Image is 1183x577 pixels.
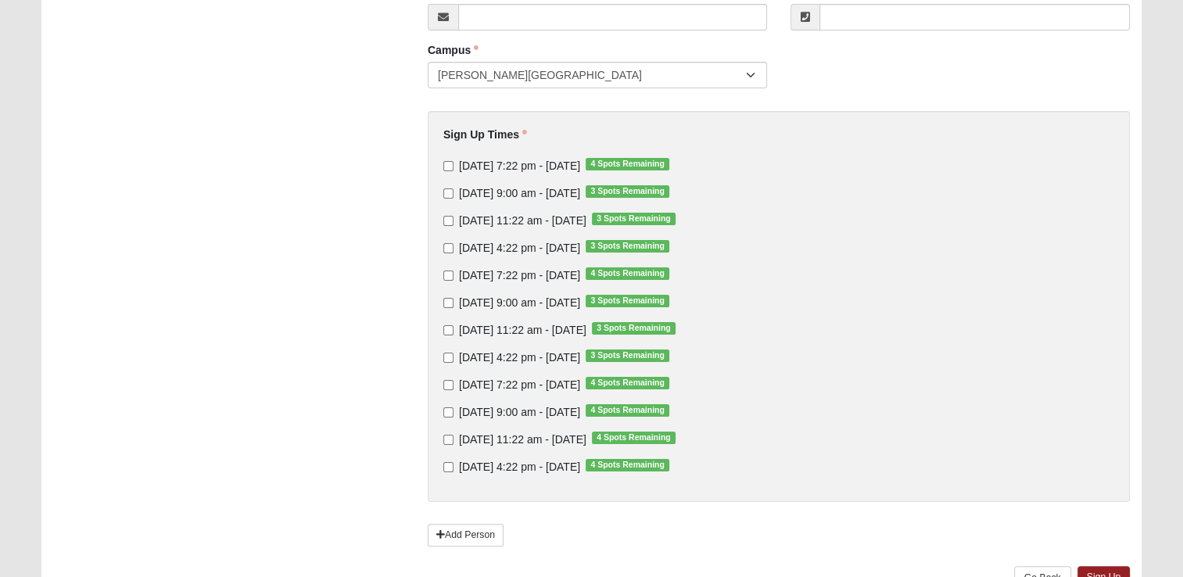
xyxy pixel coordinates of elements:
input: [DATE] 7:22 pm - [DATE]4 Spots Remaining [443,380,453,390]
span: [DATE] 4:22 pm - [DATE] [459,351,580,364]
span: [DATE] 9:00 am - [DATE] [459,406,580,418]
span: 3 Spots Remaining [586,295,669,307]
input: [DATE] 9:00 am - [DATE]3 Spots Remaining [443,298,453,308]
span: [DATE] 7:22 pm - [DATE] [459,269,580,281]
span: [DATE] 4:22 pm - [DATE] [459,461,580,473]
input: [DATE] 9:00 am - [DATE]4 Spots Remaining [443,407,453,418]
input: [DATE] 11:22 am - [DATE]4 Spots Remaining [443,435,453,445]
span: 4 Spots Remaining [586,404,669,417]
a: Add Person [428,524,504,547]
span: [DATE] 9:00 am - [DATE] [459,187,580,199]
span: 4 Spots Remaining [586,377,669,389]
label: Sign Up Times [443,127,527,142]
input: [DATE] 4:22 pm - [DATE]4 Spots Remaining [443,462,453,472]
input: [DATE] 4:22 pm - [DATE]3 Spots Remaining [443,353,453,363]
span: 4 Spots Remaining [586,158,669,170]
span: 4 Spots Remaining [586,267,669,280]
span: [DATE] 9:00 am - [DATE] [459,296,580,309]
span: [DATE] 7:22 pm - [DATE] [459,159,580,172]
input: [DATE] 9:00 am - [DATE]3 Spots Remaining [443,188,453,199]
span: [DATE] 11:22 am - [DATE] [459,214,586,227]
span: 3 Spots Remaining [592,322,676,335]
input: [DATE] 11:22 am - [DATE]3 Spots Remaining [443,325,453,335]
span: [DATE] 11:22 am - [DATE] [459,324,586,336]
span: 3 Spots Remaining [586,185,669,198]
input: [DATE] 7:22 pm - [DATE]4 Spots Remaining [443,161,453,171]
input: [DATE] 7:22 pm - [DATE]4 Spots Remaining [443,271,453,281]
span: [DATE] 7:22 pm - [DATE] [459,378,580,391]
span: [DATE] 11:22 am - [DATE] [459,433,586,446]
span: 3 Spots Remaining [586,349,669,362]
label: Campus [428,42,479,58]
span: 3 Spots Remaining [586,240,669,253]
input: [DATE] 4:22 pm - [DATE]3 Spots Remaining [443,243,453,253]
input: [DATE] 11:22 am - [DATE]3 Spots Remaining [443,216,453,226]
span: [DATE] 4:22 pm - [DATE] [459,242,580,254]
span: 4 Spots Remaining [592,432,676,444]
span: 3 Spots Remaining [592,213,676,225]
span: 4 Spots Remaining [586,459,669,471]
